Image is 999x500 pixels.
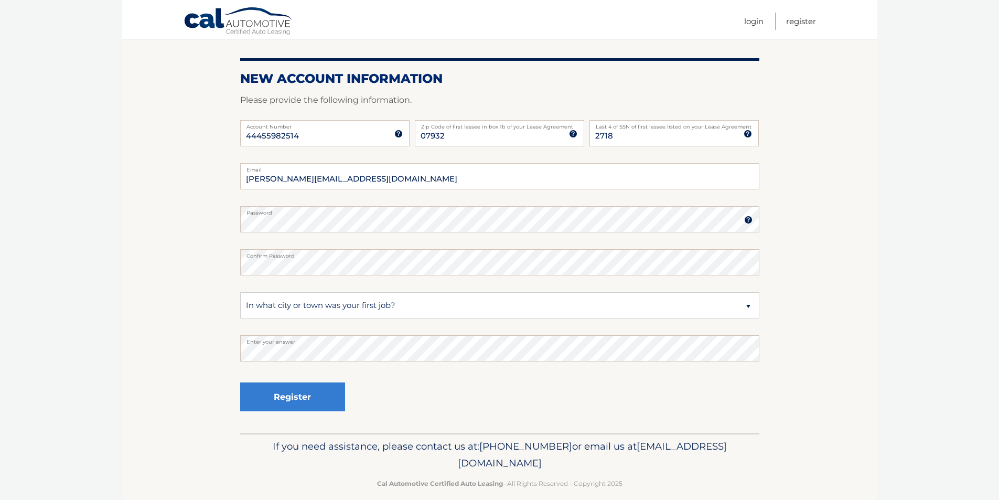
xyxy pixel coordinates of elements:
[240,93,759,108] p: Please provide the following information.
[240,206,759,215] label: Password
[744,13,764,30] a: Login
[589,120,759,129] label: Last 4 of SSN of first lessee listed on your Lease Agreement
[240,163,759,189] input: Email
[240,71,759,87] h2: New Account Information
[415,120,584,146] input: Zip Code
[247,438,753,472] p: If you need assistance, please contact us at: or email us at
[247,478,753,489] p: - All Rights Reserved - Copyright 2025
[786,13,816,30] a: Register
[184,7,294,37] a: Cal Automotive
[240,249,759,258] label: Confirm Password
[458,440,727,469] span: [EMAIL_ADDRESS][DOMAIN_NAME]
[240,163,759,172] label: Email
[589,120,759,146] input: SSN or EIN (last 4 digits only)
[394,130,403,138] img: tooltip.svg
[744,130,752,138] img: tooltip.svg
[744,216,753,224] img: tooltip.svg
[240,335,759,344] label: Enter your answer
[479,440,572,452] span: [PHONE_NUMBER]
[569,130,577,138] img: tooltip.svg
[240,382,345,411] button: Register
[240,120,410,129] label: Account Number
[240,120,410,146] input: Account Number
[377,480,503,487] strong: Cal Automotive Certified Auto Leasing
[415,120,584,129] label: Zip Code of first lessee in box 1b of your Lease Agreement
